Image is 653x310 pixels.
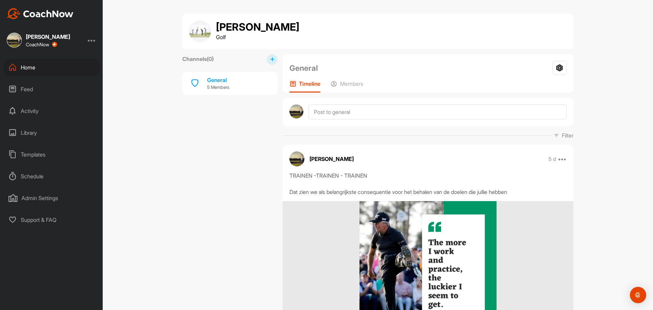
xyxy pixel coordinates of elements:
[289,151,304,166] img: avatar
[216,21,299,33] h1: [PERSON_NAME]
[289,172,567,196] div: TRAINEN -TRAINEN - TRAINEN Dat zien we als belangrijkste consequentie voor het behalen van de doe...
[7,8,73,19] img: CoachNow
[340,80,363,87] p: Members
[26,42,57,47] div: CoachNow
[207,84,229,91] p: 5 Members
[4,81,100,98] div: Feed
[182,55,214,63] label: Channels ( 0 )
[7,33,22,48] img: square_9a2f47b6fabe5c3e6d7c00687b59be2d.jpg
[4,124,100,141] div: Library
[562,131,573,140] p: Filter
[4,211,100,228] div: Support & FAQ
[299,80,320,87] p: Timeline
[207,76,229,84] div: General
[26,34,70,39] div: [PERSON_NAME]
[630,287,646,303] div: Open Intercom Messenger
[189,20,211,42] img: group
[216,33,299,41] p: Golf
[309,155,354,163] p: [PERSON_NAME]
[549,156,556,163] p: 5 d
[4,146,100,163] div: Templates
[289,104,303,118] img: avatar
[4,59,100,76] div: Home
[4,102,100,119] div: Activity
[289,62,318,74] h2: General
[4,168,100,185] div: Schedule
[4,190,100,207] div: Admin Settings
